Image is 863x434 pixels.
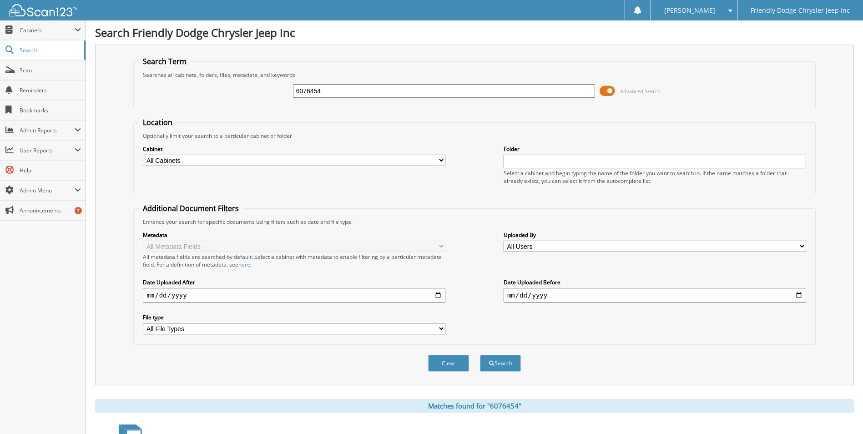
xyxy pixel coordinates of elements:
div: Searches all cabinets, folders, files, metadata, and keywords [138,71,810,79]
label: Date Uploaded After [143,278,445,286]
span: Cabinets [20,26,75,34]
label: Date Uploaded Before [504,278,806,286]
div: Select a cabinet and begin typing the name of the folder you want to search in. If the name match... [504,169,806,185]
span: [PERSON_NAME] [664,8,715,13]
div: Matches found for "6076454" [95,399,854,413]
label: Metadata [143,231,445,239]
label: Uploaded By [504,231,806,239]
div: Enhance your search for specific documents using filters such as date and file type. [138,218,810,226]
label: File type [143,313,445,321]
span: Admin Menu [20,187,75,194]
label: Cabinet [143,145,445,153]
legend: Search Term [138,56,191,66]
div: All metadata fields are searched by default. Select a cabinet with metadata to enable filtering b... [143,253,445,268]
span: Help [20,167,81,174]
span: Admin Reports [20,126,75,134]
span: Bookmarks [20,106,81,114]
div: 7 [75,207,82,214]
span: Scan [20,66,81,74]
div: Optionally limit your search to a particular cabinet or folder [138,132,810,140]
input: start [143,288,445,303]
label: Folder [504,145,806,153]
span: User Reports [20,146,75,154]
legend: Location [138,117,177,127]
button: Clear [428,355,469,372]
input: end [504,288,806,303]
span: Search [20,46,80,54]
span: Advanced Search [620,88,661,95]
span: Announcements [20,207,81,214]
button: Search [480,355,521,372]
img: scan123-logo-white.svg [9,4,77,16]
a: here [238,261,250,268]
h1: Search Friendly Dodge Chrysler Jeep Inc [95,25,854,40]
span: Reminders [20,86,81,94]
legend: Additional Document Filters [138,203,243,213]
span: Friendly Dodge Chrysler Jeep Inc [751,8,850,13]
